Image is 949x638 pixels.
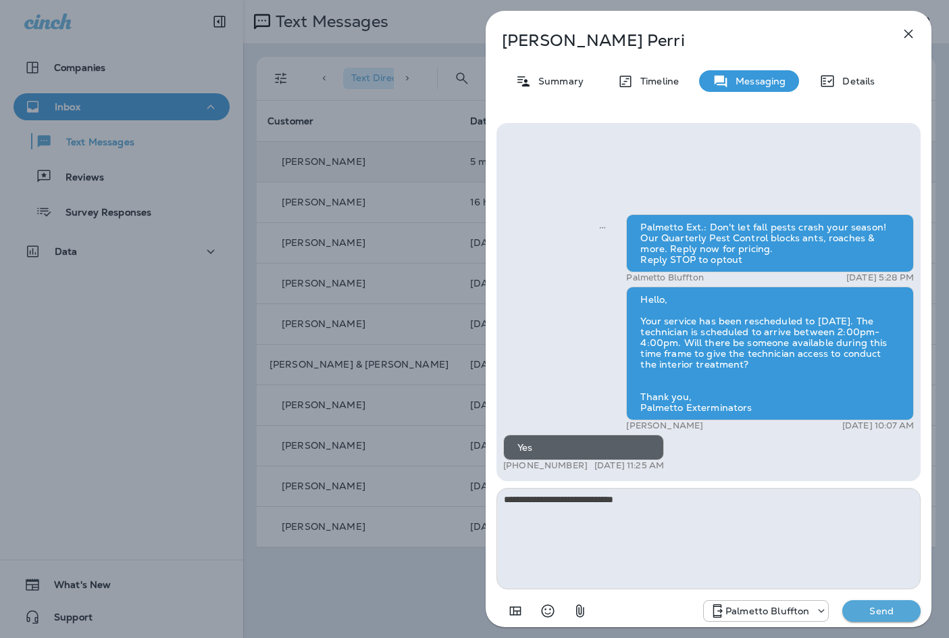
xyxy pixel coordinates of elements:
[534,597,561,624] button: Select an emoji
[532,76,584,87] p: Summary
[634,76,679,87] p: Timeline
[853,605,910,617] p: Send
[626,272,703,283] p: Palmetto Bluffton
[842,600,921,622] button: Send
[626,420,703,431] p: [PERSON_NAME]
[503,460,588,471] p: [PHONE_NUMBER]
[729,76,786,87] p: Messaging
[503,435,664,460] div: Yes
[626,214,914,272] div: Palmetto Ext.: Don't let fall pests crash your season! Our Quarterly Pest Control blocks ants, ro...
[599,220,606,232] span: Sent
[846,272,914,283] p: [DATE] 5:28 PM
[704,603,828,619] div: +1 (843) 604-3631
[502,597,529,624] button: Add in a premade template
[725,606,809,616] p: Palmetto Bluffton
[594,460,664,471] p: [DATE] 11:25 AM
[502,31,871,50] p: [PERSON_NAME] Perri
[842,420,914,431] p: [DATE] 10:07 AM
[626,287,914,420] div: Hello, Your service has been rescheduled to [DATE]. The technician is scheduled to arrive between...
[836,76,875,87] p: Details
